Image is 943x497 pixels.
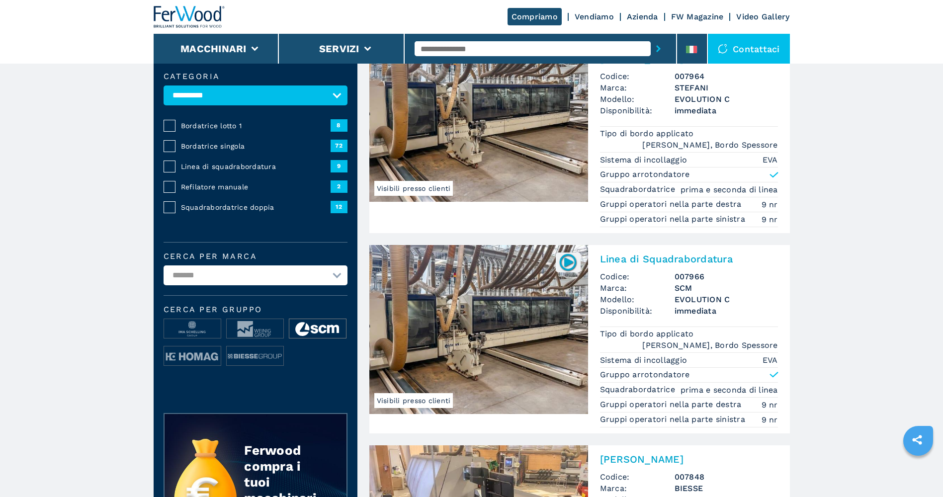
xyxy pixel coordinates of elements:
[763,354,778,366] em: EVA
[642,139,777,151] em: [PERSON_NAME], Bordo Spessore
[675,282,778,294] h3: SCM
[181,121,331,131] span: Bordatrice lotto 1
[600,155,690,166] p: Sistema di incollaggio
[331,180,347,192] span: 2
[575,12,614,21] a: Vendiamo
[675,294,778,305] h3: EVOLUTION C
[600,384,678,395] p: Squadrabordatrice
[227,319,283,339] img: image
[718,44,728,54] img: Contattaci
[600,71,675,82] span: Codice:
[600,282,675,294] span: Marca:
[675,471,778,483] h3: 007848
[181,182,331,192] span: Refilatore manuale
[369,33,790,233] a: Squadrabordatrice Doppia STEFANI EVOLUTION CVisibili presso clientiSquadrabordatrice [PERSON_NAME...
[369,245,588,414] img: Linea di Squadrabordatura SCM EVOLUTION C
[675,71,778,82] h3: 007964
[681,184,778,195] em: prima e seconda di linea
[600,355,690,366] p: Sistema di incollaggio
[369,245,790,433] a: Linea di Squadrabordatura SCM EVOLUTION CVisibili presso clienti007966Linea di SquadrabordaturaCo...
[600,184,678,195] p: Squadrabordatrice
[227,346,283,366] img: image
[762,199,778,210] em: 9 nr
[319,43,359,55] button: Servizi
[600,329,696,339] p: Tipo di bordo applicato
[762,414,778,425] em: 9 nr
[331,201,347,213] span: 12
[331,160,347,172] span: 9
[600,414,748,425] p: Gruppi operatori nella parte sinistra
[369,33,588,202] img: Squadrabordatrice Doppia STEFANI EVOLUTION C
[600,453,778,465] h2: [PERSON_NAME]
[901,452,936,490] iframe: Chat
[627,12,658,21] a: Azienda
[762,399,778,411] em: 9 nr
[675,105,778,116] span: immediata
[289,319,346,339] img: image
[708,34,790,64] div: Contattaci
[600,253,778,265] h2: Linea di Squadrabordatura
[675,82,778,93] h3: STEFANI
[508,8,562,25] a: Compriamo
[675,483,778,494] h3: BIESSE
[763,154,778,166] em: EVA
[181,202,331,212] span: Squadrabordatrice doppia
[181,162,331,171] span: Linea di squadrabordatura
[905,427,930,452] a: sharethis
[681,384,778,396] em: prima e seconda di linea
[600,169,690,180] p: Gruppo arrotondatore
[600,471,675,483] span: Codice:
[600,199,744,210] p: Gruppi operatori nella parte destra
[600,369,690,380] p: Gruppo arrotondatore
[651,37,666,60] button: submit-button
[600,214,748,225] p: Gruppi operatori nella parte sinistra
[600,82,675,93] span: Marca:
[374,393,453,408] span: Visibili presso clienti
[600,305,675,317] span: Disponibilità:
[600,399,744,410] p: Gruppi operatori nella parte destra
[154,6,225,28] img: Ferwood
[675,271,778,282] h3: 007966
[600,294,675,305] span: Modello:
[164,306,347,314] span: Cerca per Gruppo
[675,93,778,105] h3: EVOLUTION C
[671,12,724,21] a: FW Magazine
[675,305,778,317] span: immediata
[600,105,675,116] span: Disponibilità:
[164,346,221,366] img: image
[331,140,347,152] span: 72
[600,93,675,105] span: Modello:
[374,181,453,196] span: Visibili presso clienti
[181,141,331,151] span: Bordatrice singola
[600,128,696,139] p: Tipo di bordo applicato
[180,43,247,55] button: Macchinari
[164,319,221,339] img: image
[600,483,675,494] span: Marca:
[558,252,578,272] img: 007966
[762,214,778,225] em: 9 nr
[600,271,675,282] span: Codice:
[736,12,789,21] a: Video Gallery
[164,252,347,260] label: Cerca per marca
[164,73,347,81] label: Categoria
[642,339,777,351] em: [PERSON_NAME], Bordo Spessore
[331,119,347,131] span: 8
